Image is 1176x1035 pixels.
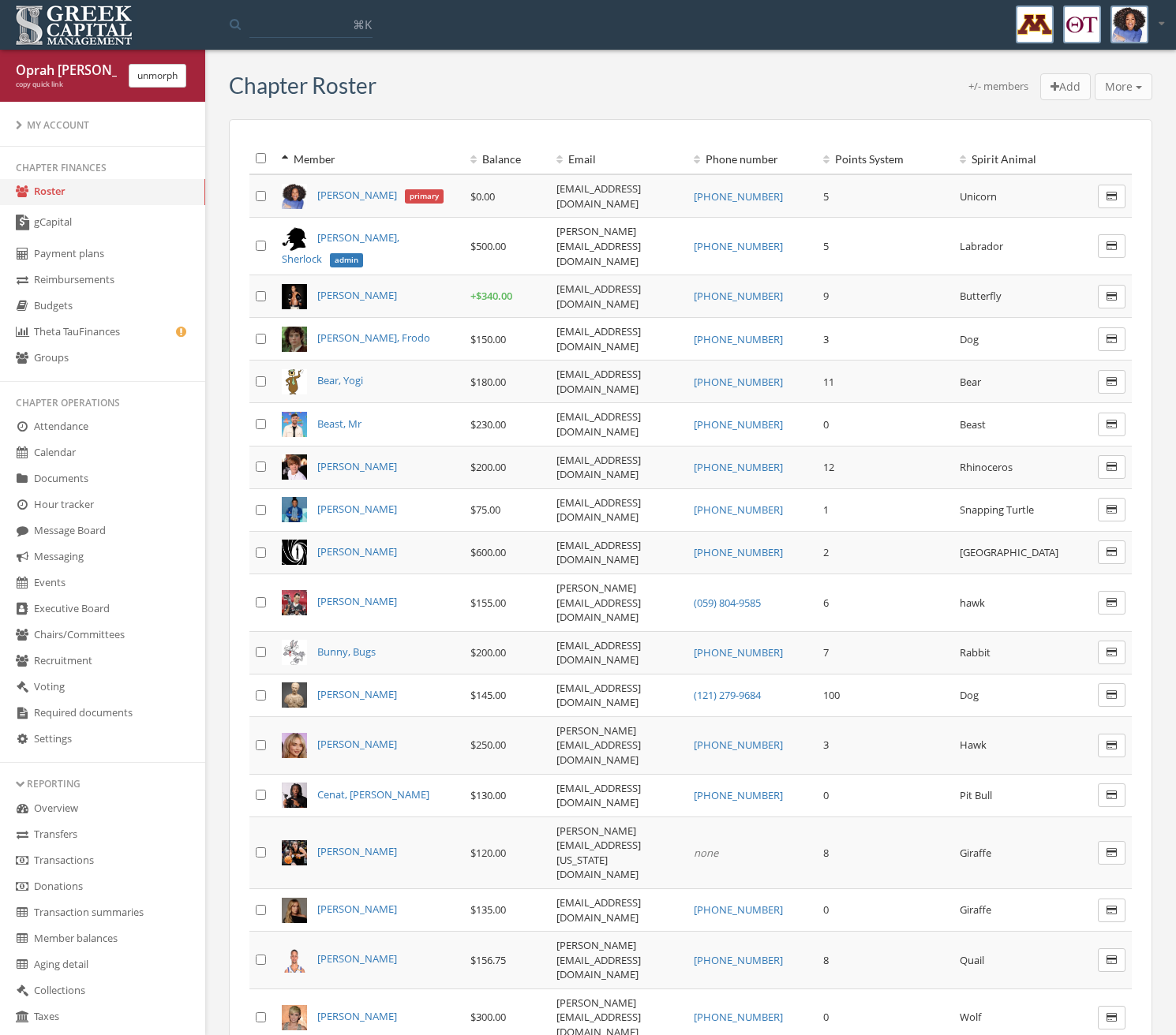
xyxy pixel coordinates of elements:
[470,846,506,860] span: $120.00
[817,531,953,574] td: 2
[556,453,641,482] a: [EMAIL_ADDRESS][DOMAIN_NAME]
[317,687,397,701] a: [PERSON_NAME]
[556,224,641,267] a: [PERSON_NAME][EMAIL_ADDRESS][DOMAIN_NAME]
[953,932,1092,989] td: Quail
[275,144,464,174] th: Member
[694,953,783,967] a: [PHONE_NUMBER]
[470,788,506,802] span: $130.00
[229,73,376,98] h3: Chapter Roster
[817,716,953,774] td: 3
[16,80,117,90] div: copy quick link
[817,932,953,989] td: 8
[470,545,506,559] span: $600.00
[16,118,189,132] div: My Account
[464,144,550,174] th: Balance
[694,545,783,559] a: [PHONE_NUMBER]
[556,581,641,624] a: [PERSON_NAME][EMAIL_ADDRESS][DOMAIN_NAME]
[953,144,1092,174] th: Spirit Animal
[470,738,506,752] span: $250.00
[556,824,641,882] a: [PERSON_NAME][EMAIL_ADDRESS][US_STATE][DOMAIN_NAME]
[556,723,641,767] a: [PERSON_NAME][EMAIL_ADDRESS][DOMAIN_NAME]
[953,674,1092,716] td: Dog
[470,460,506,474] span: $200.00
[470,375,506,389] span: $180.00
[317,331,430,345] a: [PERSON_NAME], Frodo
[694,332,783,346] a: [PHONE_NUMBER]
[470,596,506,610] span: $155.00
[953,318,1092,361] td: Dog
[953,531,1092,574] td: [GEOGRAPHIC_DATA]
[817,361,953,403] td: 11
[817,488,953,531] td: 1
[317,459,397,473] span: [PERSON_NAME]
[317,902,397,916] a: [PERSON_NAME]
[694,738,783,752] a: [PHONE_NUMBER]
[317,1009,397,1023] a: [PERSON_NAME]
[694,239,783,253] a: [PHONE_NUMBER]
[817,403,953,446] td: 0
[817,275,953,318] td: 9
[317,288,397,302] span: [PERSON_NAME]
[556,781,641,810] a: [EMAIL_ADDRESS][DOMAIN_NAME]
[317,544,397,559] a: [PERSON_NAME]
[317,645,376,659] a: Bunny, Bugs
[556,367,641,396] a: [EMAIL_ADDRESS][DOMAIN_NAME]
[953,218,1092,275] td: Labrador
[317,373,363,387] span: Bear, Yogi
[953,174,1092,218] td: Unicorn
[16,62,117,80] div: Oprah [PERSON_NAME]
[953,403,1092,446] td: Beast
[694,460,783,474] a: [PHONE_NUMBER]
[953,446,1092,488] td: Rhinoceros
[282,230,399,266] a: [PERSON_NAME], Sherlockadmin
[817,446,953,488] td: 12
[817,174,953,218] td: 5
[353,17,372,32] span: ⌘K
[470,417,506,432] span: $230.00
[550,144,687,174] th: Email
[694,846,718,860] em: none
[556,495,641,525] a: [EMAIL_ADDRESS][DOMAIN_NAME]
[317,737,397,751] span: [PERSON_NAME]
[556,938,641,981] a: [PERSON_NAME][EMAIL_ADDRESS][DOMAIN_NAME]
[694,596,761,610] a: (059) 804-9585
[817,774,953,816] td: 0
[953,361,1092,403] td: Bear
[817,318,953,361] td: 3
[694,289,783,303] a: [PHONE_NUMBER]
[317,951,397,966] a: [PERSON_NAME]
[317,844,397,858] a: [PERSON_NAME]
[556,181,641,211] a: [EMAIL_ADDRESS][DOMAIN_NAME]
[953,888,1092,931] td: Giraffe
[282,230,399,266] span: [PERSON_NAME], Sherlock
[317,502,397,516] a: [PERSON_NAME]
[687,144,817,174] th: Phone number
[817,574,953,631] td: 6
[470,953,506,967] span: $156.75
[470,332,506,346] span: $150.00
[317,787,429,801] a: Cenat, [PERSON_NAME]
[556,638,641,667] a: [EMAIL_ADDRESS][DOMAIN_NAME]
[817,218,953,275] td: 5
[694,375,783,389] a: [PHONE_NUMBER]
[817,888,953,931] td: 0
[817,144,953,174] th: Points System
[556,282,641,311] a: [EMAIL_ADDRESS][DOMAIN_NAME]
[953,275,1092,318] td: Butterfly
[317,188,397,202] span: [PERSON_NAME]
[556,681,641,710] a: [EMAIL_ADDRESS][DOMAIN_NAME]
[694,1010,783,1024] a: [PHONE_NUMBER]
[953,774,1092,816] td: Pit Bull
[470,189,495,204] span: $0.00
[953,716,1092,774] td: Hawk
[817,674,953,716] td: 100
[317,188,443,202] a: [PERSON_NAME]primary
